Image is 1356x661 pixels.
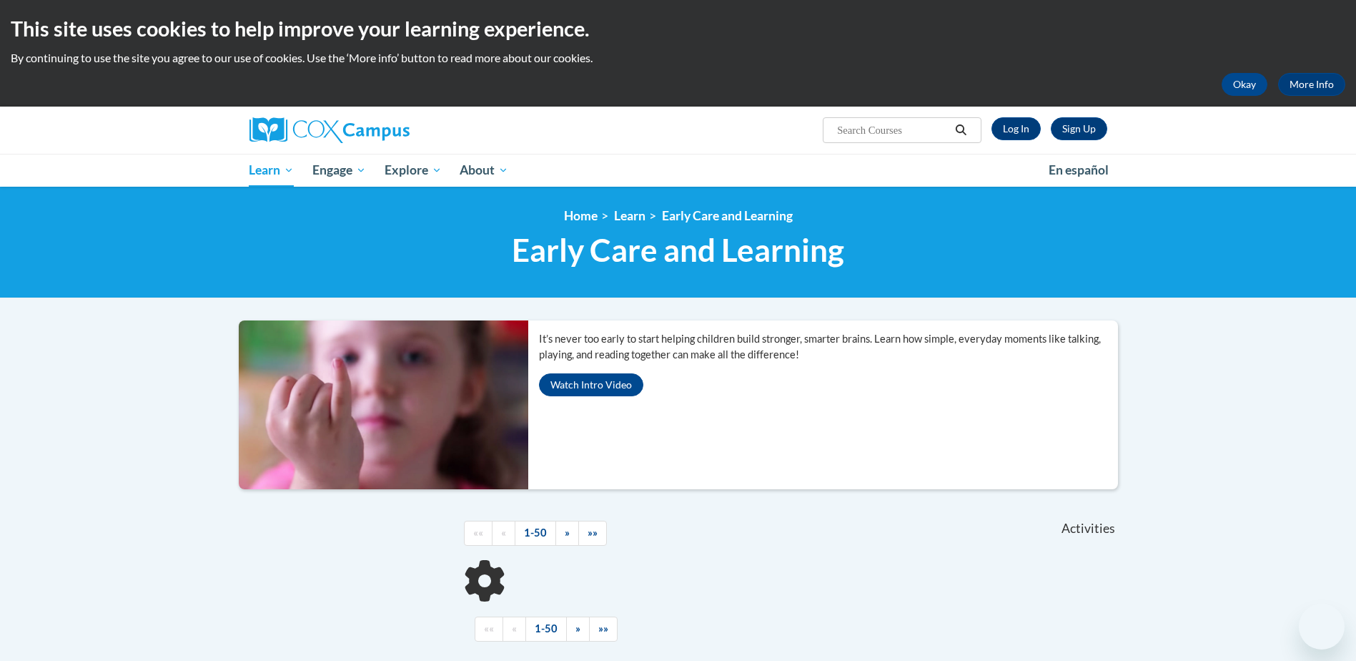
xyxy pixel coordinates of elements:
span: En español [1049,162,1109,177]
a: Previous [503,617,526,642]
span: »» [598,622,608,635]
span: Explore [385,162,442,179]
span: » [575,622,580,635]
span: Learn [249,162,294,179]
a: More Info [1278,73,1345,96]
a: About [450,154,518,187]
a: Learn [240,154,304,187]
a: Learn [614,208,645,223]
button: Search [950,122,971,139]
a: 1-50 [515,521,556,546]
a: Cox Campus [249,117,521,143]
a: Register [1051,117,1107,140]
span: Activities [1061,521,1115,537]
a: Engage [303,154,375,187]
a: Begining [475,617,503,642]
span: « [501,527,506,539]
span: Engage [312,162,366,179]
a: Early Care and Learning [662,208,793,223]
span: » [565,527,570,539]
img: Cox Campus [249,117,410,143]
a: Previous [492,521,515,546]
a: Next [555,521,579,546]
span: «« [484,622,494,635]
a: 1-50 [525,617,567,642]
span: « [512,622,517,635]
p: It’s never too early to start helping children build stronger, smarter brains. Learn how simple, ... [539,331,1118,363]
input: Search Courses [836,122,950,139]
a: End [578,521,607,546]
iframe: Button to launch messaging window [1299,604,1345,650]
button: Watch Intro Video [539,373,643,396]
a: Log In [991,117,1041,140]
a: Explore [375,154,451,187]
p: By continuing to use the site you agree to our use of cookies. Use the ‘More info’ button to read... [11,50,1345,66]
span: «« [473,527,483,539]
button: Okay [1222,73,1267,96]
a: End [589,617,618,642]
a: Home [564,208,598,223]
span: Early Care and Learning [512,231,844,269]
div: Main menu [228,154,1129,187]
a: Next [566,617,590,642]
a: En español [1039,155,1118,185]
span: About [460,162,508,179]
h2: This site uses cookies to help improve your learning experience. [11,14,1345,43]
span: »» [588,527,598,539]
a: Begining [464,521,493,546]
